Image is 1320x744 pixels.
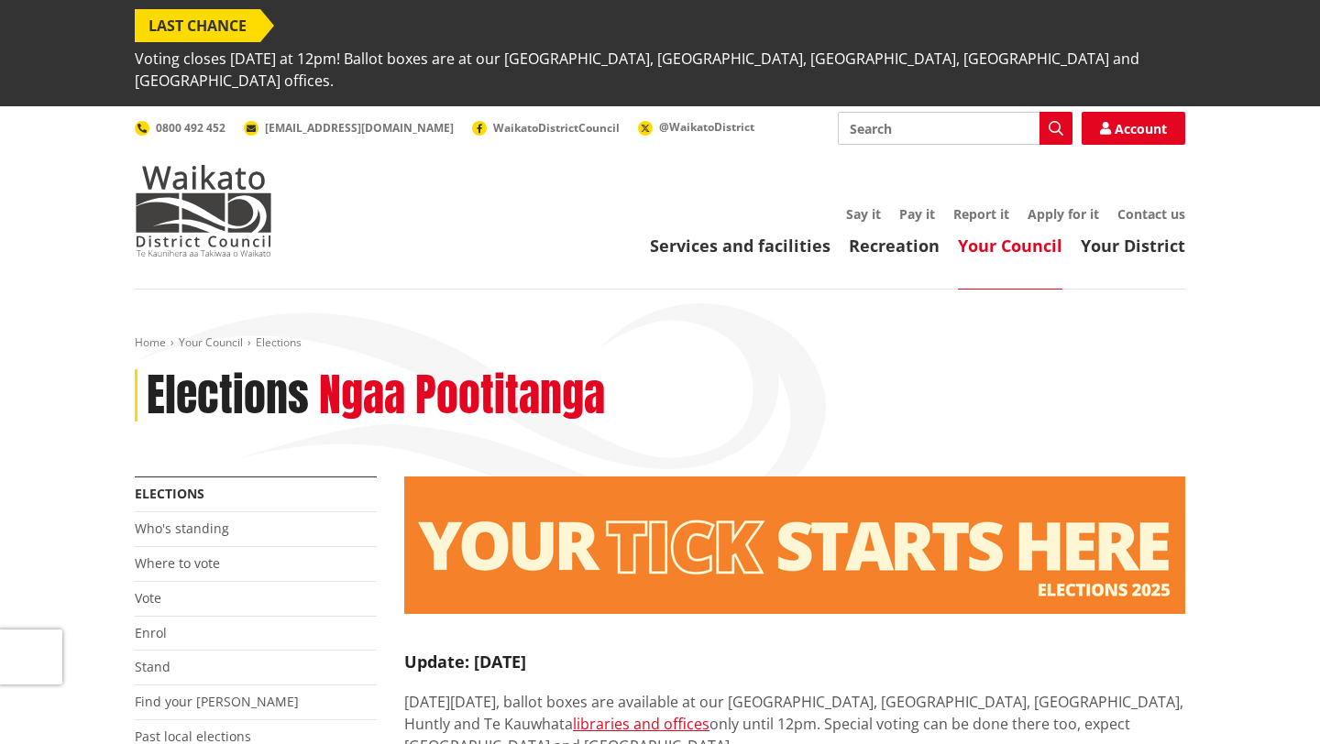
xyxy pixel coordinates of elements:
a: Who's standing [135,520,229,537]
a: Your District [1081,235,1185,257]
a: Apply for it [1028,205,1099,223]
a: Say it [846,205,881,223]
input: Search input [838,112,1072,145]
span: LAST CHANCE [135,9,260,42]
a: Where to vote [135,554,220,572]
a: Home [135,334,166,350]
a: Elections [135,485,204,502]
strong: Update: [DATE] [404,651,526,673]
h1: Elections [147,369,309,422]
a: Stand [135,658,170,675]
a: WaikatoDistrictCouncil [472,120,620,136]
img: Waikato District Council - Te Kaunihera aa Takiwaa o Waikato [135,165,272,257]
span: Voting closes [DATE] at 12pm! Ballot boxes are at our [GEOGRAPHIC_DATA], [GEOGRAPHIC_DATA], [GEOG... [135,42,1185,97]
a: Your Council [179,334,243,350]
a: libraries and offices [573,714,709,734]
a: Find your [PERSON_NAME] [135,693,299,710]
a: Pay it [899,205,935,223]
nav: breadcrumb [135,335,1185,351]
a: Vote [135,589,161,607]
a: Recreation [849,235,940,257]
a: Contact us [1117,205,1185,223]
a: Report it [953,205,1009,223]
a: Account [1082,112,1185,145]
a: Your Council [958,235,1062,257]
a: [EMAIL_ADDRESS][DOMAIN_NAME] [244,120,454,136]
span: 0800 492 452 [156,120,225,136]
span: [EMAIL_ADDRESS][DOMAIN_NAME] [265,120,454,136]
a: @WaikatoDistrict [638,119,754,135]
span: Elections [256,334,302,350]
h2: Ngaa Pootitanga [319,369,605,422]
a: Services and facilities [650,235,830,257]
a: 0800 492 452 [135,120,225,136]
span: WaikatoDistrictCouncil [493,120,620,136]
img: Elections - Website banner [404,476,1185,614]
span: @WaikatoDistrict [659,119,754,135]
a: Enrol [135,624,167,641]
